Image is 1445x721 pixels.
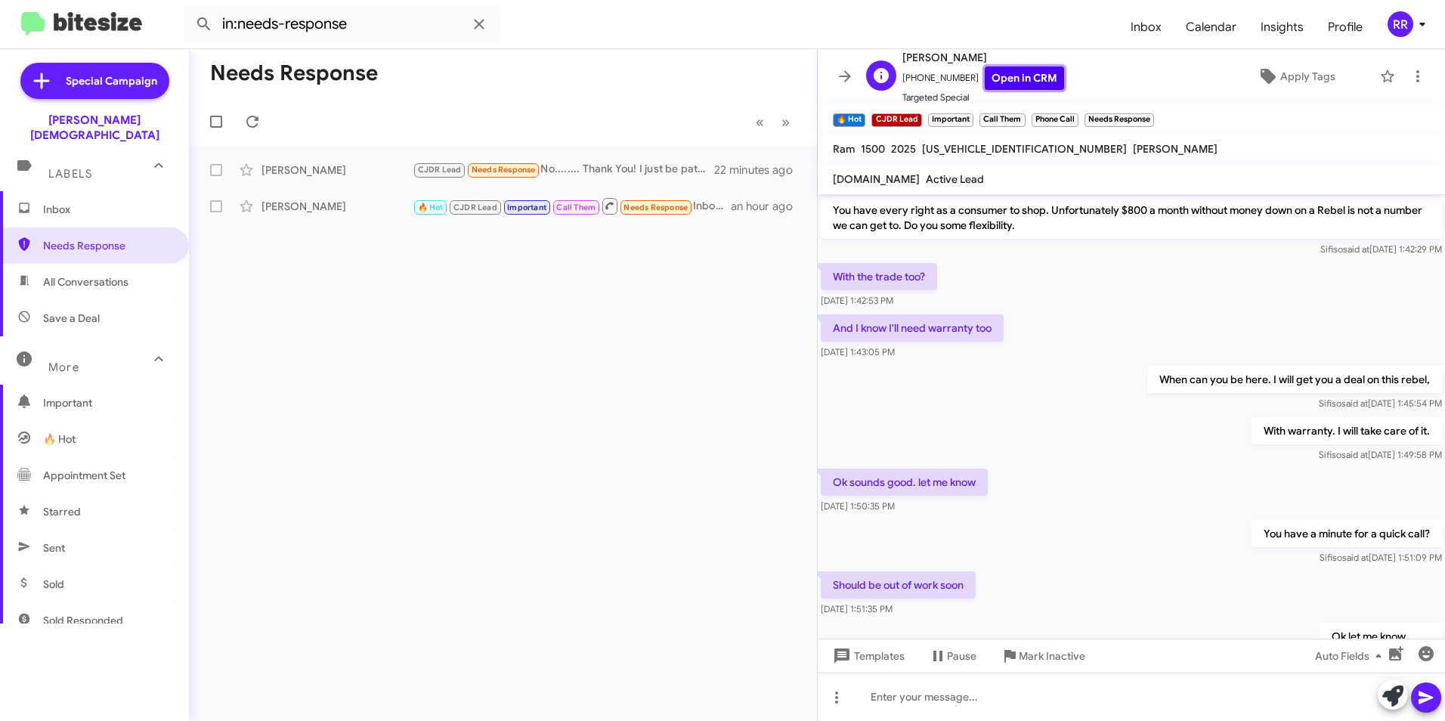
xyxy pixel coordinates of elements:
[861,142,885,156] span: 1500
[1315,642,1388,670] span: Auto Fields
[989,642,1097,670] button: Mark Inactive
[20,63,169,99] a: Special Campaign
[902,48,1064,67] span: [PERSON_NAME]
[1320,552,1442,563] span: Sifiso [DATE] 1:51:09 PM
[833,172,920,186] span: [DOMAIN_NAME]
[43,432,76,447] span: 🔥 Hot
[1147,366,1442,393] p: When can you be here. I will get you a deal on this rebel,
[1316,5,1375,49] a: Profile
[413,196,731,215] div: Inbound Call
[43,274,128,289] span: All Conversations
[1319,398,1442,409] span: Sifiso [DATE] 1:45:54 PM
[922,142,1127,156] span: [US_VEHICLE_IDENTIFICATION_NUMBER]
[830,642,905,670] span: Templates
[821,346,895,357] span: [DATE] 1:43:05 PM
[926,172,984,186] span: Active Lead
[833,142,855,156] span: Ram
[1219,63,1372,90] button: Apply Tags
[1319,449,1442,460] span: Sifiso [DATE] 1:49:58 PM
[418,203,444,212] span: 🔥 Hot
[902,90,1064,105] span: Targeted Special
[43,504,81,519] span: Starred
[1320,243,1442,255] span: Sifiso [DATE] 1:42:29 PM
[979,113,1025,127] small: Call Them
[472,165,536,175] span: Needs Response
[1019,642,1085,670] span: Mark Inactive
[183,6,500,42] input: Search
[1119,5,1174,49] a: Inbox
[1133,142,1218,156] span: [PERSON_NAME]
[821,571,976,599] p: Should be out of work soon
[821,295,893,306] span: [DATE] 1:42:53 PM
[947,642,976,670] span: Pause
[821,263,937,290] p: With the trade too?
[43,613,123,628] span: Sold Responded
[1341,449,1368,460] span: said at
[1174,5,1249,49] a: Calendar
[43,395,172,410] span: Important
[1303,642,1400,670] button: Auto Fields
[1249,5,1316,49] a: Insights
[43,238,172,253] span: Needs Response
[1032,113,1078,127] small: Phone Call
[1388,11,1413,37] div: RR
[891,142,916,156] span: 2025
[507,203,546,212] span: Important
[623,203,688,212] span: Needs Response
[1341,398,1368,409] span: said at
[821,196,1442,239] p: You have every right as a consumer to shop. Unfortunately $800 a month without money down on a Re...
[747,107,773,138] button: Previous
[413,161,714,178] div: No........ Thank You! I just be patient til a company makes what I want
[756,113,764,132] span: «
[261,199,413,214] div: [PERSON_NAME]
[1342,552,1369,563] span: said at
[821,469,988,496] p: Ok sounds good. let me know
[1343,243,1369,255] span: said at
[418,165,462,175] span: CJDR Lead
[833,113,865,127] small: 🔥 Hot
[917,642,989,670] button: Pause
[1252,520,1442,547] p: You have a minute for a quick call?
[43,311,100,326] span: Save a Deal
[1320,623,1442,650] p: Ok let me know.
[731,199,805,214] div: an hour ago
[902,67,1064,90] span: [PHONE_NUMBER]
[821,314,1004,342] p: And I know I'll need warranty too
[1375,11,1428,37] button: RR
[66,73,157,88] span: Special Campaign
[871,113,921,127] small: CJDR Lead
[821,500,895,512] span: [DATE] 1:50:35 PM
[1280,63,1335,90] span: Apply Tags
[714,162,805,178] div: 22 minutes ago
[781,113,790,132] span: »
[210,61,378,85] h1: Needs Response
[261,162,413,178] div: [PERSON_NAME]
[818,642,917,670] button: Templates
[1252,417,1442,444] p: With warranty. I will take care of it.
[821,603,893,614] span: [DATE] 1:51:35 PM
[43,577,64,592] span: Sold
[1085,113,1154,127] small: Needs Response
[928,113,973,127] small: Important
[747,107,799,138] nav: Page navigation example
[43,468,125,483] span: Appointment Set
[48,167,92,181] span: Labels
[43,202,172,217] span: Inbox
[48,360,79,374] span: More
[453,203,497,212] span: CJDR Lead
[43,540,65,555] span: Sent
[985,67,1064,90] a: Open in CRM
[556,203,596,212] span: Call Them
[772,107,799,138] button: Next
